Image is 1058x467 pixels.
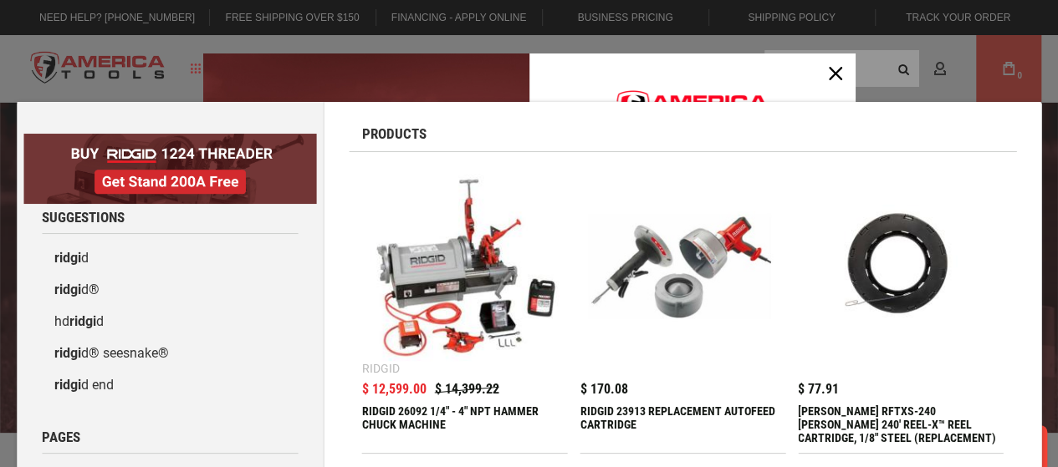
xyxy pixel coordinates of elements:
[42,211,125,225] span: Suggestions
[69,313,96,329] b: ridgi
[54,250,81,266] b: ridgi
[42,274,299,306] a: ridgid®
[23,134,317,204] img: BOGO: Buy RIDGID® 1224 Threader, Get Stand 200A Free!
[23,134,317,146] a: BOGO: Buy RIDGID® 1224 Threader, Get Stand 200A Free!
[362,383,427,396] span: $ 12,599.00
[435,383,499,396] span: $ 14,399.22
[42,306,299,338] a: hdridgid
[580,404,785,444] div: RIDGID 23913 REPLACEMENT AUTOFEED CARTRIDGE
[798,165,1004,453] a: GREENLEE RFTXS-240 GREENLEE 240' REEL-X™ REEL CARTRIDGE, 1/8 $ 77.91 [PERSON_NAME] RFTXS-240 [PER...
[829,67,842,80] svg: close icon
[192,22,212,42] button: Open LiveChat chat widget
[23,25,189,38] p: Chat now
[371,173,560,362] img: RIDGID 26092 1/4
[580,165,785,453] a: RIDGID 23913 REPLACEMENT AUTOFEED CARTRIDGE $ 170.08 RIDGID 23913 REPLACEMENT AUTOFEED CARTRIDGE
[42,430,80,444] span: Pages
[42,369,299,401] a: ridgid end
[798,383,839,396] span: $ 77.91
[54,282,81,297] b: ridgi
[362,127,427,141] span: Products
[580,383,627,396] span: $ 170.08
[798,404,1004,444] div: GREENLEE RFTXS-240 GREENLEE 240' REEL-X™ REEL CARTRIDGE, 1/8
[815,53,856,94] button: Close
[54,377,81,393] b: ridgi
[362,165,568,453] a: RIDGID 26092 1/4 Ridgid $ 14,399.22 $ 12,599.00 RIDGID 26092 1/4" - 4" NPT HAMMER CHUCK MACHINE
[362,404,568,444] div: RIDGID 26092 1/4
[42,338,299,369] a: ridgid® seesnake®
[806,173,995,362] img: GREENLEE RFTXS-240 GREENLEE 240' REEL-X™ REEL CARTRIDGE, 1/8
[42,242,299,274] a: ridgid
[362,363,400,374] div: Ridgid
[588,173,777,362] img: RIDGID 23913 REPLACEMENT AUTOFEED CARTRIDGE
[54,345,81,361] b: ridgi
